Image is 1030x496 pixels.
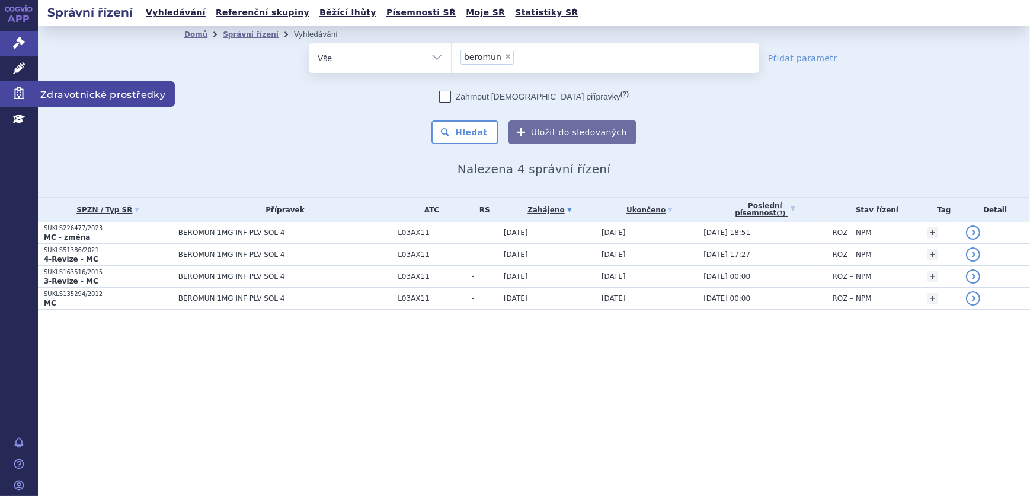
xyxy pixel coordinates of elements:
[504,202,596,218] a: Zahájeno
[392,198,465,222] th: ATC
[472,272,498,281] span: -
[472,294,498,303] span: -
[927,293,938,304] a: +
[44,233,90,241] strong: MC - změna
[504,53,511,60] span: ×
[398,294,465,303] span: L03AX11
[458,162,610,176] span: Nalezena 4 správní řízení
[602,272,626,281] span: [DATE]
[768,52,837,64] a: Přidat parametr
[927,227,938,238] a: +
[966,225,980,240] a: detail
[703,250,750,259] span: [DATE] 17:27
[44,246,172,255] p: SUKLS51386/2021
[703,228,750,237] span: [DATE] 18:51
[223,30,279,39] a: Správní řízení
[44,255,98,263] strong: 4-Revize - MC
[462,5,508,21] a: Moje SŘ
[212,5,313,21] a: Referenční skupiny
[44,290,172,298] p: SUKLS135294/2012
[504,294,528,303] span: [DATE]
[833,228,872,237] span: ROZ – NPM
[966,269,980,284] a: detail
[184,30,207,39] a: Domů
[517,49,524,64] input: beromun
[504,228,528,237] span: [DATE]
[827,198,922,222] th: Stav řízení
[44,277,98,285] strong: 3-Revize - MC
[464,53,501,61] span: beromun
[703,272,750,281] span: [DATE] 00:00
[504,250,528,259] span: [DATE]
[38,4,142,21] h2: Správní řízení
[833,272,872,281] span: ROZ – NPM
[776,210,785,217] abbr: (?)
[472,228,498,237] span: -
[44,202,172,218] a: SPZN / Typ SŘ
[927,271,938,282] a: +
[966,291,980,306] a: detail
[602,250,626,259] span: [DATE]
[833,294,872,303] span: ROZ – NPM
[466,198,498,222] th: RS
[398,228,465,237] span: L03AX11
[703,294,750,303] span: [DATE] 00:00
[44,224,172,233] p: SUKLS226477/2023
[439,91,629,103] label: Zahrnout [DEMOGRAPHIC_DATA] přípravky
[431,120,498,144] button: Hledat
[44,299,56,307] strong: MC
[966,247,980,262] a: detail
[960,198,1030,222] th: Detail
[142,5,209,21] a: Vyhledávání
[178,294,392,303] span: BEROMUN 1MG INF PLV SOL 4
[38,81,175,106] span: Zdravotnické prostředky
[316,5,380,21] a: Běžící lhůty
[602,228,626,237] span: [DATE]
[922,198,960,222] th: Tag
[398,272,465,281] span: L03AX11
[472,250,498,259] span: -
[602,202,698,218] a: Ukončeno
[511,5,581,21] a: Statistiky SŘ
[178,250,392,259] span: BEROMUN 1MG INF PLV SOL 4
[833,250,872,259] span: ROZ – NPM
[398,250,465,259] span: L03AX11
[602,294,626,303] span: [DATE]
[703,198,826,222] a: Poslednípísemnost(?)
[294,26,353,43] li: Vyhledávání
[620,90,629,98] abbr: (?)
[927,249,938,260] a: +
[44,268,172,276] p: SUKLS163516/2015
[172,198,392,222] th: Přípravek
[178,272,392,281] span: BEROMUN 1MG INF PLV SOL 4
[383,5,459,21] a: Písemnosti SŘ
[508,120,636,144] button: Uložit do sledovaných
[178,228,392,237] span: BEROMUN 1MG INF PLV SOL 4
[504,272,528,281] span: [DATE]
